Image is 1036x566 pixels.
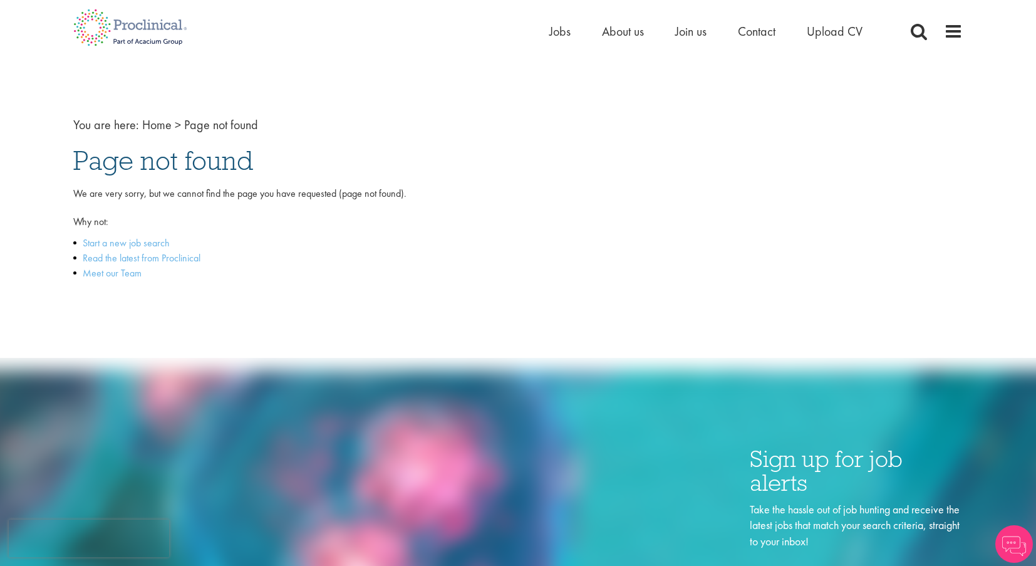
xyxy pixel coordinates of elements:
a: Start a new job search [83,236,170,249]
p: We are very sorry, but we cannot find the page you have requested (page not found). Why not: [73,187,963,230]
a: About us [602,23,644,39]
a: Jobs [549,23,571,39]
span: You are here: [73,117,139,133]
span: Page not found [184,117,258,133]
a: Meet our Team [83,266,142,280]
span: > [175,117,181,133]
a: Join us [675,23,707,39]
h3: Sign up for job alerts [750,447,963,495]
img: Chatbot [995,525,1033,563]
a: Read the latest from Proclinical [83,251,200,265]
a: Upload CV [807,23,862,39]
span: Page not found [73,144,253,177]
iframe: reCAPTCHA [9,520,169,557]
a: breadcrumb link [142,117,172,133]
a: Contact [738,23,775,39]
